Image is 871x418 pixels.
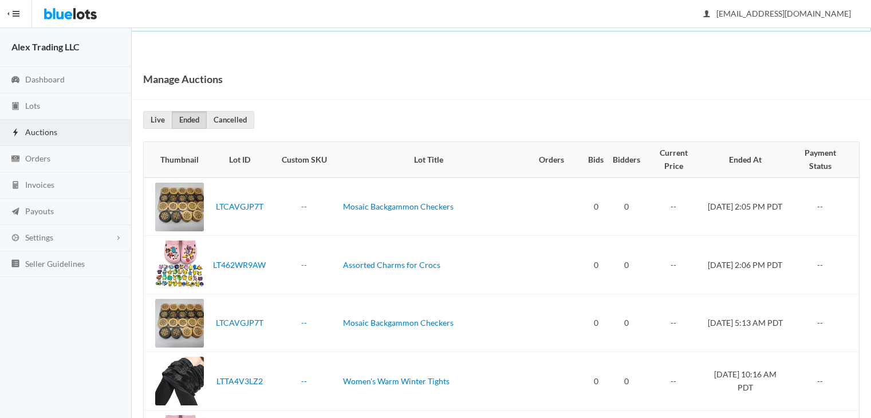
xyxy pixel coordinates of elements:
td: [DATE] 2:05 PM PDT [702,178,789,236]
ion-icon: speedometer [10,75,21,86]
a: LTCAVGJP7T [216,318,263,328]
th: Custom SKU [270,142,338,178]
a: Mosaic Backgammon Checkers [343,318,454,328]
a: Live [143,111,172,129]
a: LTTA4V3LZ2 [216,376,263,386]
span: Seller Guidelines [25,259,85,269]
td: 0 [584,294,608,352]
td: -- [789,352,859,411]
a: Women's Warm Winter Tights [343,376,450,386]
a: Mosaic Backgammon Checkers [343,202,454,211]
ion-icon: person [701,9,712,20]
span: Orders [25,153,50,163]
td: -- [645,178,702,236]
td: 0 [608,294,645,352]
a: LT462WR9AW [213,260,266,270]
th: Bidders [608,142,645,178]
td: 0 [608,178,645,236]
th: Bids [584,142,608,178]
ion-icon: cash [10,154,21,165]
span: Auctions [25,127,57,137]
a: LTCAVGJP7T [216,202,263,211]
td: -- [789,236,859,294]
strong: Alex Trading LLC [11,41,80,52]
span: Payouts [25,206,54,216]
ion-icon: calculator [10,180,21,191]
td: [DATE] 2:06 PM PDT [702,236,789,294]
td: 0 [584,178,608,236]
a: -- [301,376,307,386]
th: Current Price [645,142,702,178]
td: -- [789,294,859,352]
td: [DATE] 10:16 AM PDT [702,352,789,411]
ion-icon: cog [10,233,21,244]
span: [EMAIL_ADDRESS][DOMAIN_NAME] [704,9,851,18]
span: Dashboard [25,74,65,84]
th: Ended At [702,142,789,178]
td: 0 [584,352,608,411]
th: Lot ID [208,142,270,178]
span: Invoices [25,180,54,190]
td: [DATE] 5:13 AM PDT [702,294,789,352]
span: Settings [25,232,53,242]
a: Assorted Charms for Crocs [343,260,440,270]
td: -- [789,178,859,236]
th: Lot Title [338,142,519,178]
ion-icon: clipboard [10,101,21,112]
td: 0 [584,236,608,294]
span: Lots [25,101,40,111]
th: Payment Status [789,142,859,178]
ion-icon: paper plane [10,207,21,218]
th: Orders [519,142,584,178]
td: -- [645,352,702,411]
a: -- [301,202,307,211]
ion-icon: flash [10,128,21,139]
a: -- [301,318,307,328]
ion-icon: list box [10,259,21,270]
td: -- [645,294,702,352]
a: Cancelled [206,111,254,129]
td: -- [645,236,702,294]
td: 0 [608,352,645,411]
td: 0 [608,236,645,294]
a: -- [301,260,307,270]
th: Thumbnail [144,142,208,178]
a: Ended [172,111,207,129]
h1: Manage Auctions [143,70,223,88]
